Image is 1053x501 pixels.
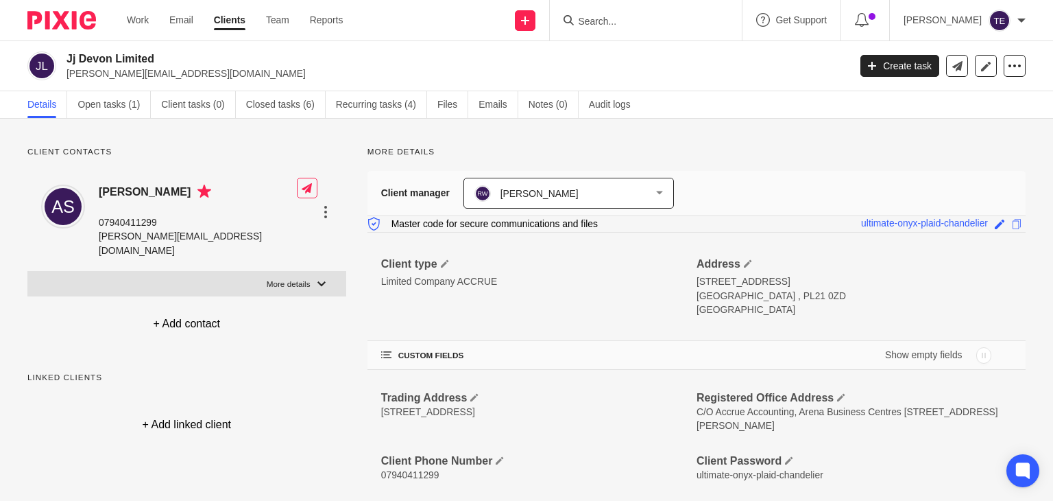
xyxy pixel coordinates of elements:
[382,271,697,286] h4: Client type
[27,146,346,157] p: Client contacts
[382,364,697,375] h4: CUSTOM FIELDS
[378,224,615,238] p: Master code for secure communications and files
[697,485,827,494] span: ultimate-onyx-plaid-chandelier
[195,185,208,199] i: Primary
[697,289,1011,303] p: [STREET_ADDRESS]
[777,15,830,25] span: Get Support
[501,189,577,198] span: [PERSON_NAME]
[906,13,982,27] p: [PERSON_NAME]
[860,55,939,77] a: Create task
[125,422,248,443] h4: + Add linked client
[888,362,967,376] label: Show empty fields
[846,224,977,240] div: ultimate-onyx-plaid-chandelier
[382,468,697,482] h4: Client Phone Number
[526,91,576,118] a: Notes (0)
[436,91,467,118] a: Files
[169,13,192,27] a: Email
[99,230,295,258] p: [PERSON_NAME][EMAIL_ADDRESS][DOMAIN_NAME]
[586,91,639,118] a: Audit logs
[579,16,703,29] input: Search
[66,67,839,80] p: [PERSON_NAME][EMAIL_ADDRESS][DOMAIN_NAME]
[382,405,697,419] h4: Trading Address
[245,91,324,118] a: Closed tasks (6)
[476,185,492,202] img: svg%3E
[78,91,151,118] a: Open tasks (1)
[697,405,1011,419] h4: Registered Office Address
[213,13,244,27] a: Clients
[382,187,451,200] h3: Client manager
[161,91,235,118] a: Client tasks (0)
[27,11,96,30] img: Pixie
[382,289,697,303] p: Limited Company ACCRUE
[99,216,295,230] p: 07940411299
[308,13,342,27] a: Reports
[477,91,516,118] a: Emails
[99,185,295,202] h4: [PERSON_NAME]
[697,303,1011,317] p: [GEOGRAPHIC_DATA] , PL21 0ZD
[335,91,426,118] a: Recurring tasks (4)
[697,468,1011,482] h4: Client Password
[138,322,234,343] h4: + Add contact
[697,317,1011,331] p: [GEOGRAPHIC_DATA]
[382,485,442,494] span: 07940411299
[264,279,310,290] p: More details
[27,380,346,391] p: Linked clients
[27,51,56,80] img: svg%3E
[127,13,149,27] a: Work
[66,51,685,66] h2: Jj Devon Limited
[697,271,1011,286] h4: Address
[42,185,86,229] img: svg%3E
[697,421,998,445] span: C/O Accrue Accounting, Arena Business Centres [STREET_ADDRESS][PERSON_NAME]
[27,91,68,118] a: Details
[367,146,1026,157] p: More details
[989,10,1010,32] img: svg%3E
[265,13,287,27] a: Team
[382,421,470,431] span: [STREET_ADDRESS]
